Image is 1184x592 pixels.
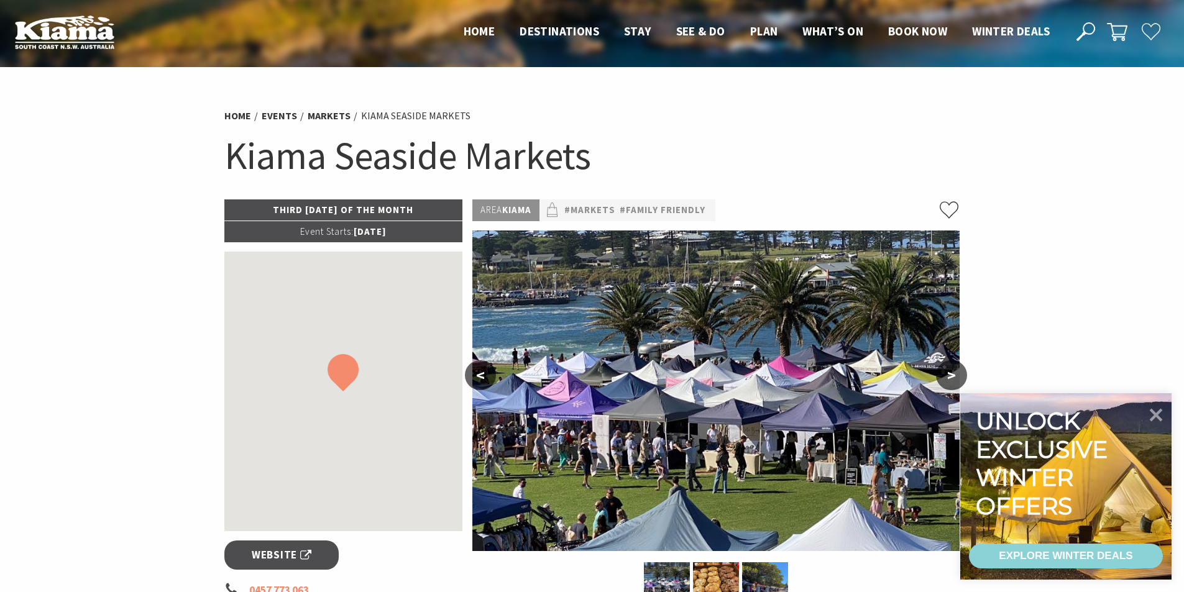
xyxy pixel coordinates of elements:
[472,230,960,551] img: Kiama Seaside Market
[936,360,967,390] button: >
[472,199,539,221] p: Kiama
[802,24,863,39] span: What’s On
[676,24,725,39] span: See & Do
[451,22,1062,42] nav: Main Menu
[224,540,339,570] a: Website
[972,24,1050,39] span: Winter Deals
[999,544,1132,568] div: EXPLORE WINTER DEALS
[520,24,599,39] span: Destinations
[888,24,947,39] span: Book now
[224,221,463,242] p: [DATE]
[969,544,1163,568] a: EXPLORE WINTER DEALS
[750,24,778,39] span: Plan
[976,407,1113,520] div: Unlock exclusive winter offers
[564,203,615,218] a: #Markets
[224,130,960,181] h1: Kiama Seaside Markets
[224,199,463,221] p: Third [DATE] of the Month
[300,225,354,237] span: Event Starts:
[252,547,311,563] span: Website
[620,203,705,218] a: #Family Friendly
[361,108,470,124] li: Kiama Seaside Markets
[464,24,495,39] span: Home
[624,24,651,39] span: Stay
[308,109,351,122] a: Markets
[480,204,502,216] span: Area
[224,109,251,122] a: Home
[262,109,297,122] a: Events
[15,15,114,49] img: Kiama Logo
[465,360,496,390] button: <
